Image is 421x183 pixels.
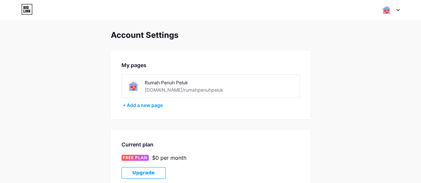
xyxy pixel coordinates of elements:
[111,31,311,40] div: Account Settings
[126,79,141,94] img: rumahpenuhpeluk
[121,167,166,179] button: Upgrade
[380,4,393,16] img: digiserbablu
[121,140,300,148] div: Current plan
[121,61,300,69] div: My pages
[132,170,155,176] span: Upgrade
[145,79,239,86] div: Rumah Penuh Peluk
[123,102,300,109] div: + Add a new page
[123,155,147,161] span: FREE PLAN
[145,86,223,93] div: [DOMAIN_NAME]/rumahpenuhpeluk
[152,154,186,162] div: $0 per month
